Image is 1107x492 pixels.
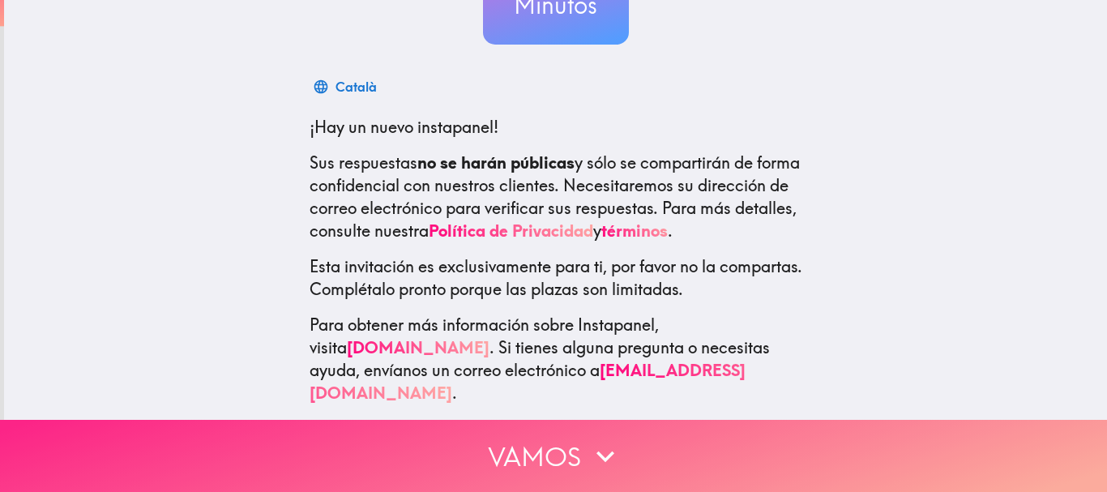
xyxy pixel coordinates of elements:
div: Català [336,75,377,98]
a: Política de Privacidad [429,220,593,241]
p: Para obtener más información sobre Instapanel, visita . Si tienes alguna pregunta o necesitas ayu... [310,314,802,404]
b: no se harán públicas [417,152,575,173]
a: [DOMAIN_NAME] [347,337,489,357]
button: Català [310,71,383,103]
a: [EMAIL_ADDRESS][DOMAIN_NAME] [310,360,746,403]
a: términos [601,220,668,241]
span: ¡Hay un nuevo instapanel! [310,117,498,137]
p: Esta invitación es exclusivamente para ti, por favor no la compartas. Complétalo pronto porque la... [310,255,802,301]
p: Sus respuestas y sólo se compartirán de forma confidencial con nuestros clientes. Necesitaremos s... [310,152,802,242]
